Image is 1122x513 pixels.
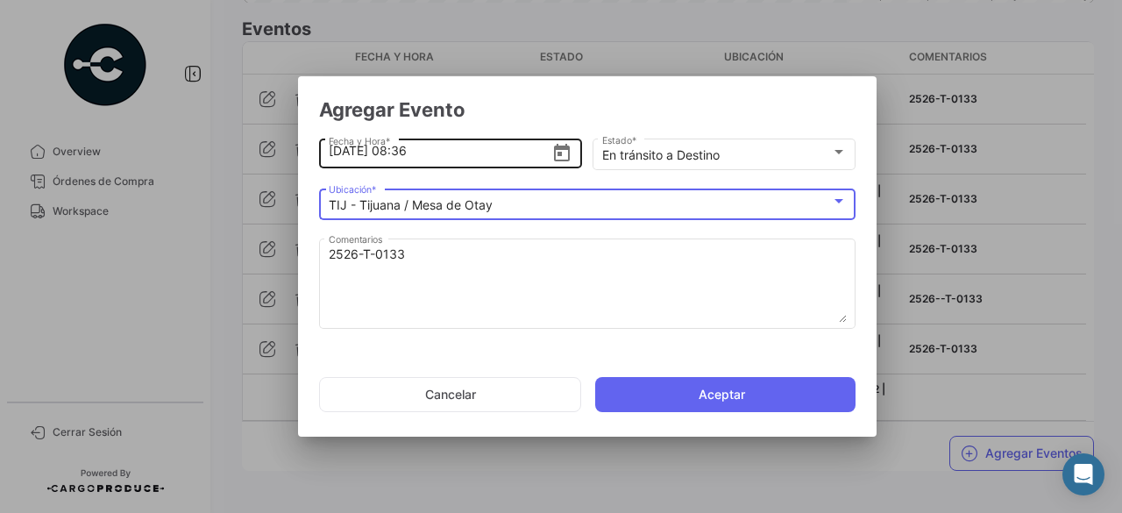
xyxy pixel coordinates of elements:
button: Open calendar [551,142,572,161]
div: Abrir Intercom Messenger [1062,453,1104,495]
mat-select-trigger: TIJ - Tijuana / Mesa de Otay [329,197,493,212]
input: Seleccionar una fecha [329,120,552,182]
h2: Agregar Evento [319,97,856,122]
button: Aceptar [595,377,856,412]
mat-select-trigger: En tránsito a Destino [602,147,720,162]
button: Cancelar [319,377,581,412]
